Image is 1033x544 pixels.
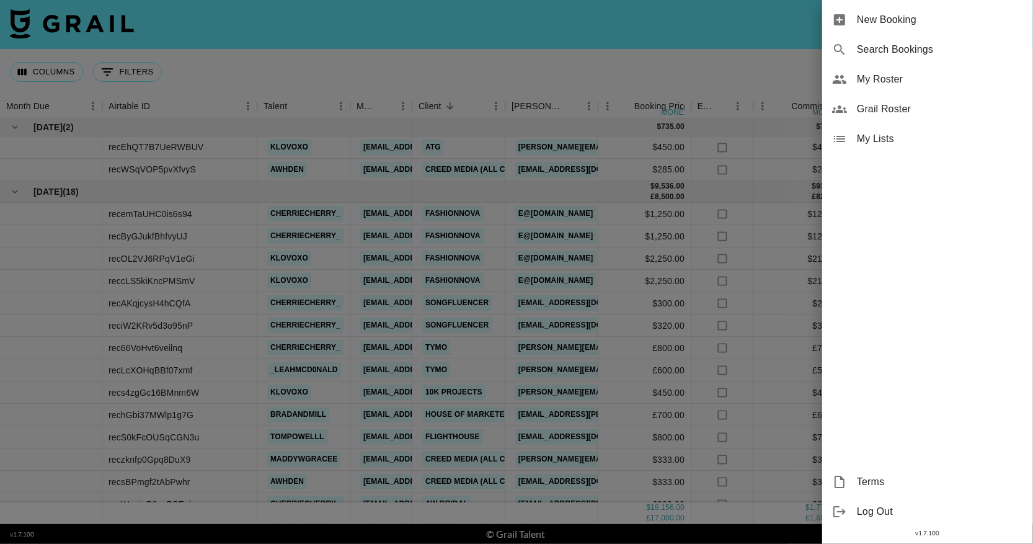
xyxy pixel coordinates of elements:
span: Search Bookings [857,42,1023,57]
div: New Booking [822,5,1033,35]
div: My Roster [822,65,1033,94]
div: v 1.7.100 [822,527,1033,540]
div: Grail Roster [822,94,1033,124]
div: My Lists [822,124,1033,154]
span: Log Out [857,504,1023,519]
span: Terms [857,475,1023,489]
div: Log Out [822,497,1033,527]
span: New Booking [857,12,1023,27]
span: My Roster [857,72,1023,87]
div: Terms [822,467,1033,497]
span: Grail Roster [857,102,1023,117]
span: My Lists [857,132,1023,146]
div: Search Bookings [822,35,1033,65]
